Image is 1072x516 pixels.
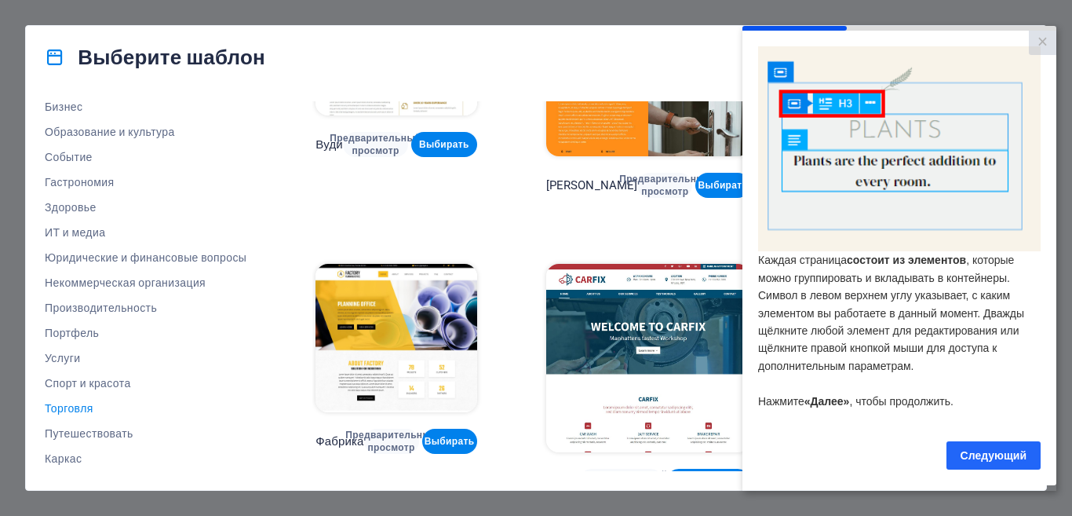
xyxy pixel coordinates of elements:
[45,195,246,220] button: Здоровье
[742,26,1056,491] iframe: To enrich screen reader interactions, please activate Accessibility in Grammarly extension settings
[45,295,246,320] button: Производительность
[45,226,105,239] font: ИТ и медиа
[45,327,99,339] font: Портфель
[45,101,82,113] font: Бизнес
[45,427,133,440] font: Путешествовать
[45,396,246,421] button: Торговля
[330,133,421,156] font: Предварительный просмотр
[45,270,246,295] button: Некоммерческая организация
[315,264,476,412] img: Фабрика
[411,132,476,157] button: Выбирать
[45,452,82,465] font: Каркас
[695,173,750,198] button: Выбирать
[619,174,710,197] font: Предварительный просмотр
[422,429,477,454] button: Выбирать
[45,302,157,314] font: Производительность
[45,201,97,214] font: Здоровье
[546,178,638,192] font: [PERSON_NAME]
[45,446,246,471] button: Каркас
[78,46,265,69] font: Выберите шаблон
[315,137,343,152] font: Вуди
[45,352,80,364] font: Услуги
[45,220,246,245] button: ИТ и медиа
[637,173,692,198] button: Предварительный просмотр
[45,170,246,195] button: Гастрономия
[45,119,246,145] button: Образование и культура
[45,402,93,415] font: Торговля
[45,371,246,396] button: Спорт и красота
[315,434,363,448] font: Фабрика
[45,94,246,119] button: Бизнес
[45,126,175,138] font: Образование и культура
[345,430,436,453] font: Предварительный просмотр
[45,276,206,289] font: Некоммерческая организация
[45,251,246,264] font: Юридические и финансовые вопросы
[45,145,246,170] button: Событие
[698,180,749,191] font: Выбирать
[576,470,667,493] font: Предварительный просмотр
[419,139,469,150] font: Выбирать
[364,429,419,454] button: Предварительный просмотр
[45,176,115,188] font: Гастрономия
[579,469,663,494] button: Предварительный просмотр
[45,377,131,390] font: Спорт и красота
[45,421,246,446] button: Путешествовать
[666,469,750,494] button: Выбирать
[425,436,475,447] font: Выбирать
[546,264,751,452] img: CarFix
[45,320,246,346] button: Портфель
[45,346,246,371] button: Услуги
[343,132,408,157] button: Предварительный просмотр
[45,151,93,163] font: Событие
[45,245,246,270] button: Юридические и финансовые вопросы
